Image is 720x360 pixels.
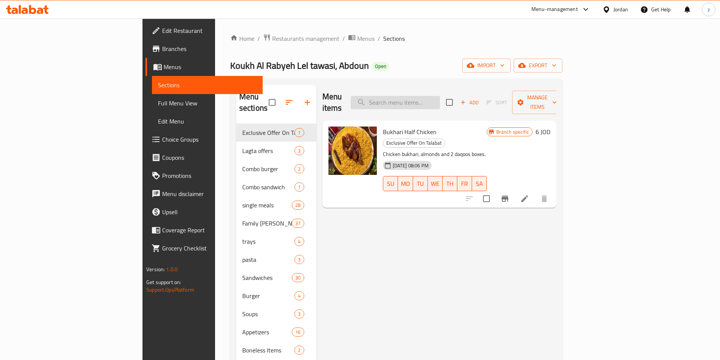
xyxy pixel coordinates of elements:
span: 37 [292,220,303,227]
span: 1 [295,184,303,191]
div: single meals28 [236,196,316,214]
a: Branches [146,40,263,58]
span: 1 [295,129,303,136]
button: export [514,59,562,73]
a: Restaurants management [263,34,339,43]
div: Combo sandwich [242,182,295,192]
button: FR [457,176,472,191]
span: Choice Groups [162,135,257,144]
span: pasta [242,255,295,264]
span: Get support on: [146,277,181,287]
a: Upsell [146,203,263,221]
span: 4 [295,238,303,245]
button: Add [457,97,482,108]
span: 4 [295,292,303,300]
span: 2 [295,165,303,173]
span: 3 [295,147,303,155]
button: SA [472,176,487,191]
div: Burger4 [236,287,316,305]
a: Coverage Report [146,221,263,239]
span: [DATE] 08:06 PM [390,162,432,169]
img: Bukhari Half Chicken [328,127,377,175]
button: TU [413,176,428,191]
button: SU [383,176,398,191]
div: Family [PERSON_NAME] Meals37 [236,214,316,232]
span: Soups [242,309,295,318]
span: Boneless Items [242,346,295,355]
div: Open [372,62,389,71]
a: Menus [146,58,263,76]
span: Promotions [162,171,257,180]
span: 3 [295,311,303,318]
div: items [292,273,304,282]
span: import [468,61,505,70]
div: items [292,219,304,228]
span: Appetizers [242,328,292,337]
span: Combo burger [242,164,295,173]
span: Branches [162,44,257,53]
a: Menu disclaimer [146,185,263,203]
a: Full Menu View [152,94,263,112]
span: Add item [457,97,482,108]
div: items [294,164,304,173]
span: Select section [441,94,457,110]
button: import [462,59,511,73]
span: Koukh Al Rabyeh Lel tawasi, Abdoun [230,57,369,74]
div: items [294,255,304,264]
div: Lagta offers3 [236,142,316,160]
div: Combo burger2 [236,160,316,178]
div: Burger [242,291,295,300]
span: Select to update [478,191,494,207]
span: Select section first [482,97,512,108]
span: Full Menu View [158,99,257,108]
div: Exclusive Offer On Talabat1 [236,124,316,142]
a: Coupons [146,148,263,167]
span: 28 [292,202,303,209]
span: Menu disclaimer [162,189,257,198]
div: Appetizers16 [236,323,316,341]
div: trays4 [236,232,316,250]
span: Version: [146,264,165,274]
span: 30 [292,274,303,281]
span: WE [431,178,440,189]
div: items [294,346,304,355]
a: Menus [348,34,375,43]
div: items [294,128,304,137]
div: pasta3 [236,250,316,269]
li: / [378,34,380,43]
span: 2 [295,347,303,354]
span: TH [446,178,454,189]
span: Sandwiches [242,273,292,282]
span: FR [460,178,469,189]
span: Select all sections [264,94,280,110]
div: Exclusive Offer On Talabat [383,139,445,148]
span: Bukhari Half Chicken [383,126,437,138]
span: Sections [158,80,257,90]
span: Add [459,98,480,107]
span: trays [242,237,295,246]
span: Restaurants management [272,34,339,43]
span: Open [372,63,389,70]
a: Promotions [146,167,263,185]
div: items [294,182,304,192]
span: 1.0.0 [166,264,178,274]
div: Soups3 [236,305,316,323]
span: z [708,5,710,14]
span: Grocery Checklist [162,244,257,253]
span: Manage items [518,93,557,112]
div: items [292,201,304,210]
span: Coverage Report [162,226,257,235]
span: Edit Restaurant [162,26,257,35]
span: Menus [357,34,375,43]
div: Sandwiches30 [236,269,316,287]
div: Menu-management [531,5,578,14]
a: Edit menu item [520,194,529,203]
span: Branch specific [493,128,532,136]
button: TH [443,176,457,191]
li: / [342,34,345,43]
div: Jordan [613,5,628,14]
